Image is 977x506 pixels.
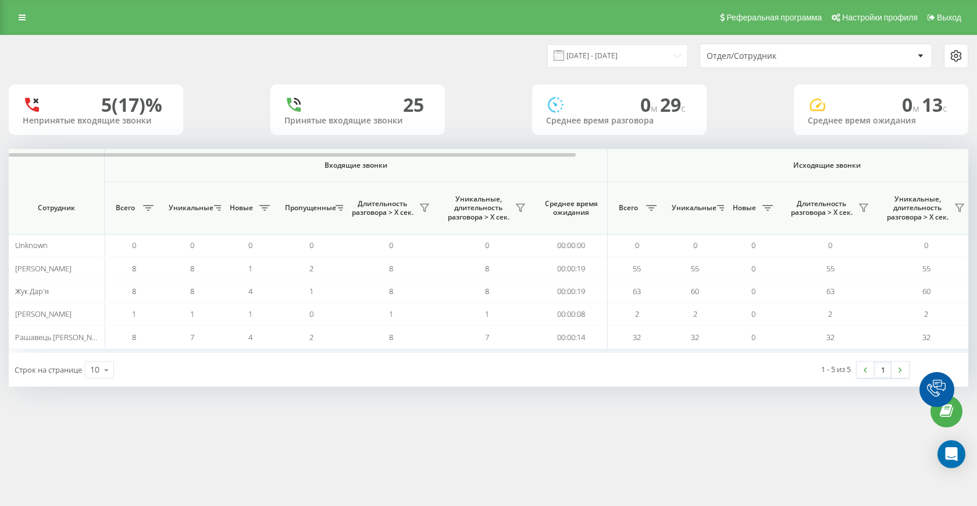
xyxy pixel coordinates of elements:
[389,263,393,274] span: 8
[535,280,608,303] td: 00:00:19
[389,309,393,319] span: 1
[535,325,608,348] td: 00:00:14
[937,13,961,22] span: Выход
[884,194,951,222] span: Уникальные, длительность разговора > Х сек.
[544,199,598,217] span: Среднее время ожидания
[640,92,660,117] span: 0
[693,309,697,319] span: 2
[135,161,577,170] span: Входящие звонки
[633,332,641,342] span: 32
[90,364,99,376] div: 10
[635,309,639,319] span: 2
[284,116,431,126] div: Принятые входящие звонки
[751,263,755,274] span: 0
[15,332,109,342] span: Рашавець [PERSON_NAME]
[912,102,922,115] span: м
[169,203,211,213] span: Уникальные
[190,240,194,250] span: 0
[672,203,714,213] span: Уникальные
[535,234,608,257] td: 00:00:00
[15,240,48,250] span: Unknown
[285,203,332,213] span: Пропущенные
[132,286,136,296] span: 8
[546,116,693,126] div: Среднее время разговора
[874,362,892,378] a: 1
[751,286,755,296] span: 0
[190,286,194,296] span: 8
[826,286,835,296] span: 63
[227,203,256,213] span: Новые
[633,286,641,296] span: 63
[190,309,194,319] span: 1
[485,309,489,319] span: 1
[924,309,928,319] span: 2
[614,203,643,213] span: Всего
[726,13,822,22] span: Реферальная программа
[309,332,313,342] span: 2
[389,286,393,296] span: 8
[937,440,965,468] div: Open Intercom Messenger
[190,332,194,342] span: 7
[389,332,393,342] span: 8
[248,309,252,319] span: 1
[535,257,608,279] td: 00:00:19
[788,199,855,217] span: Длительность разговора > Х сек.
[15,365,82,375] span: Строк на странице
[751,332,755,342] span: 0
[309,240,313,250] span: 0
[132,263,136,274] span: 8
[635,240,639,250] span: 0
[101,94,162,116] div: 5 (17)%
[485,240,489,250] span: 0
[681,102,686,115] span: c
[660,92,686,117] span: 29
[403,94,424,116] div: 25
[15,286,49,296] span: Жук Дар'я
[821,363,851,375] div: 1 - 5 из 5
[902,92,922,117] span: 0
[132,309,136,319] span: 1
[691,263,699,274] span: 55
[110,203,140,213] span: Всего
[651,102,660,115] span: м
[535,303,608,325] td: 00:00:08
[922,286,930,296] span: 60
[826,263,835,274] span: 55
[15,309,72,319] span: [PERSON_NAME]
[730,203,759,213] span: Новые
[19,203,94,213] span: Сотрудник
[828,309,832,319] span: 2
[691,286,699,296] span: 60
[693,240,697,250] span: 0
[751,309,755,319] span: 0
[922,92,947,117] span: 13
[248,332,252,342] span: 4
[190,263,194,274] span: 8
[23,116,169,126] div: Непринятые входящие звонки
[691,332,699,342] span: 32
[248,240,252,250] span: 0
[485,332,489,342] span: 7
[15,263,72,274] span: [PERSON_NAME]
[389,240,393,250] span: 0
[924,240,928,250] span: 0
[808,116,954,126] div: Среднее время ожидания
[828,240,832,250] span: 0
[633,263,641,274] span: 55
[485,286,489,296] span: 8
[707,51,846,61] div: Отдел/Сотрудник
[309,263,313,274] span: 2
[751,240,755,250] span: 0
[826,332,835,342] span: 32
[842,13,918,22] span: Настройки профиля
[922,332,930,342] span: 32
[309,309,313,319] span: 0
[445,194,512,222] span: Уникальные, длительность разговора > Х сек.
[132,332,136,342] span: 8
[349,199,416,217] span: Длительность разговора > Х сек.
[132,240,136,250] span: 0
[485,263,489,274] span: 8
[248,286,252,296] span: 4
[309,286,313,296] span: 1
[248,263,252,274] span: 1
